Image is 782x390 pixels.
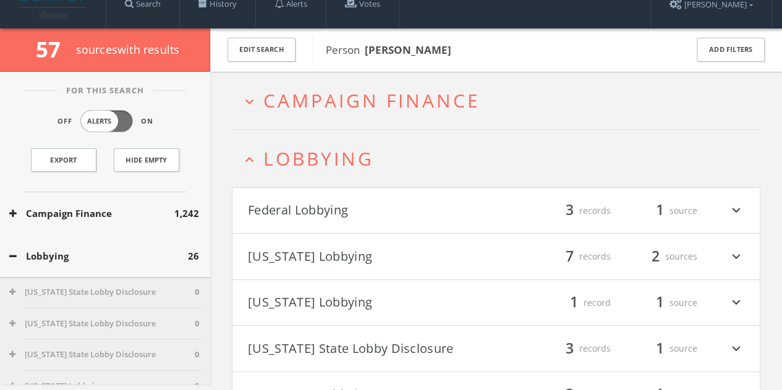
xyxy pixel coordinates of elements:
[248,292,496,313] button: [US_STATE] Lobbying
[188,249,199,263] span: 26
[195,286,199,299] span: 0
[623,338,697,359] div: source
[114,148,179,172] button: Hide Empty
[141,116,153,127] span: On
[174,206,199,221] span: 1,242
[623,292,697,313] div: source
[365,43,451,57] b: [PERSON_NAME]
[263,88,480,113] span: Campaign Finance
[728,200,744,221] i: expand_more
[728,338,744,359] i: expand_more
[9,286,195,299] button: [US_STATE] State Lobby Disclosure
[241,151,258,168] i: expand_less
[537,200,611,221] div: records
[9,318,195,330] button: [US_STATE] State Lobby Disclosure
[9,349,195,361] button: [US_STATE] State Lobby Disclosure
[31,148,96,172] a: Export
[57,116,72,127] span: Off
[227,38,295,62] button: Edit Search
[195,349,199,361] span: 0
[560,337,579,359] span: 3
[326,43,451,57] span: Person
[57,85,153,97] span: For This Search
[560,200,579,221] span: 3
[248,338,496,359] button: [US_STATE] State Lobby Disclosure
[650,292,669,313] span: 1
[248,246,496,267] button: [US_STATE] Lobbying
[560,245,579,267] span: 7
[623,246,697,267] div: sources
[537,246,611,267] div: records
[728,292,744,313] i: expand_more
[650,337,669,359] span: 1
[241,90,760,111] button: expand_moreCampaign Finance
[646,245,665,267] span: 2
[76,42,180,57] span: source s with results
[195,318,199,330] span: 0
[9,206,174,221] button: Campaign Finance
[564,292,584,313] span: 1
[9,249,188,263] button: Lobbying
[650,200,669,221] span: 1
[537,292,611,313] div: record
[728,246,744,267] i: expand_more
[537,338,611,359] div: records
[697,38,765,62] button: Add Filters
[623,200,697,221] div: source
[263,146,374,171] span: Lobbying
[241,148,760,169] button: expand_lessLobbying
[241,93,258,110] i: expand_more
[248,200,496,221] button: Federal Lobbying
[36,35,71,64] span: 57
